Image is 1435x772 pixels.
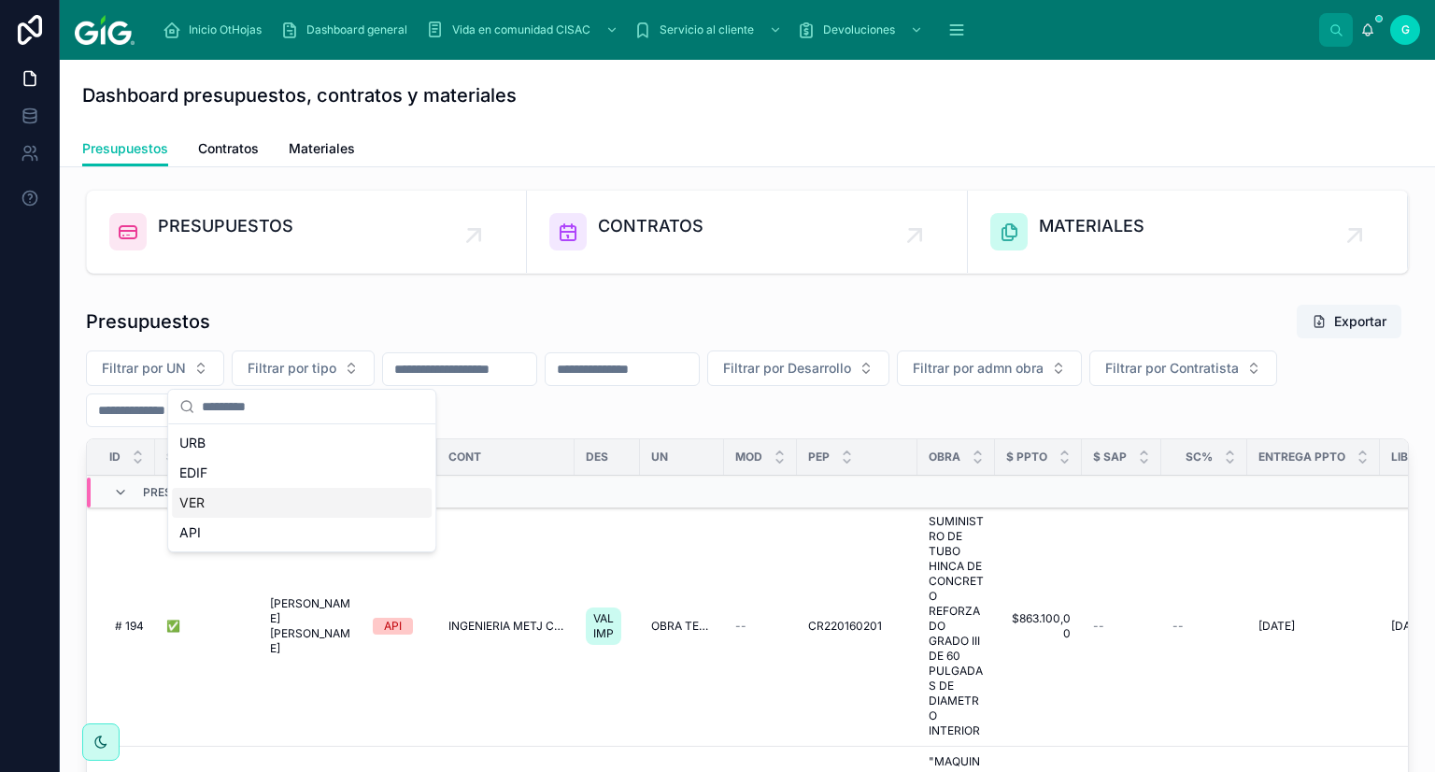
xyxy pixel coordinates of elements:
div: scrollable content [149,9,1319,50]
a: PRESUPUESTOS [87,191,527,273]
span: Filtrar por Contratista [1105,359,1239,378]
a: # 194 [109,619,144,634]
span: Materiales [289,139,355,158]
a: CR220160201 [808,619,906,634]
a: MATERIALES [968,191,1408,273]
span: SC% [1186,450,1213,465]
button: Select Button [86,350,224,386]
span: Presupuesto Completo [143,485,292,500]
span: Contratos [198,139,259,158]
a: Vida en comunidad CISAC [420,13,628,47]
span: Filtrar por Desarrollo [723,359,851,378]
div: API [384,618,402,635]
span: -- [1172,619,1184,634]
a: Presupuestos [82,132,168,167]
span: ✅ [166,619,180,634]
a: OBRA TERCEROS [651,619,713,634]
div: Suggestions [168,424,435,551]
a: [DATE] [1258,619,1369,634]
div: API [172,518,432,548]
span: Devoluciones [823,22,895,37]
a: Dashboard general [275,13,420,47]
span: VALLE IMPERIAL [593,611,614,641]
span: Filtrar por UN [102,359,186,378]
h1: Dashboard presupuestos, contratos y materiales [82,82,517,108]
span: Vida en comunidad CISAC [452,22,590,37]
a: [PERSON_NAME] [PERSON_NAME] [270,596,350,656]
a: Servicio al cliente [628,13,791,47]
span: Des [586,450,608,465]
span: Filtrar por tipo [248,359,336,378]
span: SOL CONT [166,450,224,465]
a: ✅ [166,619,248,634]
span: CONTRATOS [598,213,703,239]
button: Select Button [1089,350,1277,386]
span: Inicio OtHojas [189,22,262,37]
a: -- [1093,619,1150,634]
button: Select Button [897,350,1082,386]
span: PRESUPUESTOS [158,213,293,239]
span: Dashboard general [306,22,407,37]
h1: Presupuestos [86,308,210,335]
a: VALLE IMPERIAL [586,604,629,649]
a: -- [1172,619,1236,634]
div: VER [172,488,432,518]
a: Contratos [198,132,259,169]
span: -- [1093,619,1104,634]
a: -- [735,619,786,634]
div: EDIF [172,458,432,488]
a: API [373,618,426,635]
button: Select Button [232,350,375,386]
a: SUMINISTRO DE TUBO HINCA DE CONCRETO REFORZADO GRADO III DE 60 PULGADAS DE DIAMETRO INTERIOR [929,514,984,738]
span: MATERIALES [1039,213,1144,239]
div: URB [172,428,432,458]
a: $863.100,00 [1006,611,1071,641]
span: CR220160201 [808,619,882,634]
span: ENTREGA PPTO [1258,450,1345,465]
span: $ PPTO [1006,450,1047,465]
span: UN [651,450,668,465]
span: $ SAP [1093,450,1127,465]
a: INGENIERIA METJ CONSTRUCCIONES S.A. DE C.V. 2300002076 [448,619,563,634]
img: App logo [75,15,135,45]
a: CONTRATOS [527,191,967,273]
span: Cont [448,450,481,465]
span: ID [109,450,121,465]
span: G [1401,22,1410,37]
span: Filtrar por admn obra [913,359,1044,378]
span: [DATE] [1258,619,1295,634]
span: Presupuestos [82,139,168,158]
span: MOD [735,450,762,465]
span: PEP [808,450,830,465]
a: Inicio OtHojas [157,13,275,47]
span: OBRA [929,450,960,465]
span: -- [735,619,746,634]
a: Materiales [289,132,355,169]
span: Servicio al cliente [660,22,754,37]
button: Select Button [707,350,889,386]
span: [DATE] [1391,619,1428,634]
button: Exportar [1297,305,1401,338]
a: Devoluciones [791,13,932,47]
